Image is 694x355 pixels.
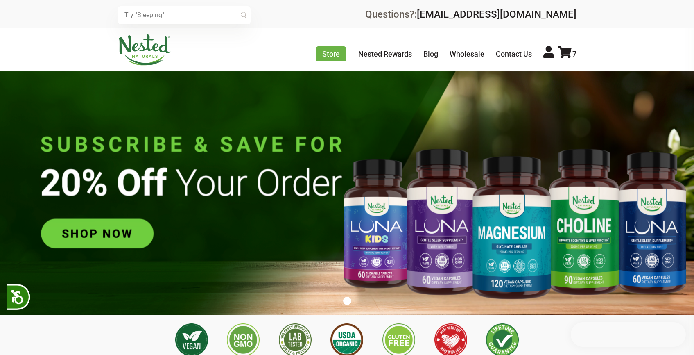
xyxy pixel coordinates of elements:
a: Contact Us [496,50,532,58]
input: Try "Sleeping" [118,6,251,24]
a: Wholesale [450,50,484,58]
a: Store [316,46,346,61]
img: Nested Naturals [118,34,171,66]
a: Nested Rewards [358,50,412,58]
a: Blog [423,50,438,58]
div: Questions?: [365,9,576,19]
button: 1 of 1 [343,297,351,305]
span: 7 [572,50,576,58]
a: 7 [558,50,576,58]
a: [EMAIL_ADDRESS][DOMAIN_NAME] [417,9,576,20]
iframe: Button to open loyalty program pop-up [571,322,686,347]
